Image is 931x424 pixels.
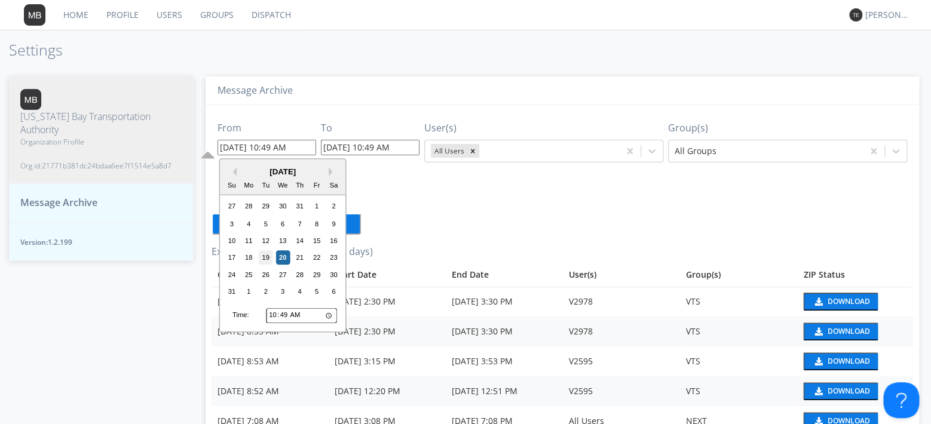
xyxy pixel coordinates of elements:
div: All Users [431,144,466,158]
button: Next Month [329,168,337,176]
th: User(s) [563,263,680,287]
th: Toggle SortBy [797,263,913,287]
img: 373638.png [24,4,45,26]
div: Choose Friday, August 8th, 2025 [310,217,324,231]
div: [DATE] 3:15 PM [335,355,440,367]
div: [DATE] 3:30 PM [452,296,557,308]
div: Choose Friday, August 29th, 2025 [310,268,324,282]
div: [DATE] 8:55 AM [218,296,323,308]
div: Remove All Users [466,144,479,158]
div: V2595 [569,355,674,367]
button: Download [803,352,878,370]
div: Choose Sunday, July 27th, 2025 [225,199,239,214]
button: Download [803,322,878,340]
div: VTS [686,355,791,367]
div: Choose Tuesday, July 29th, 2025 [259,199,273,214]
img: 373638.png [849,8,862,21]
h3: From [218,123,316,134]
div: Choose Thursday, August 14th, 2025 [293,233,307,248]
div: Choose Tuesday, August 5th, 2025 [259,217,273,231]
div: Choose Thursday, August 21st, 2025 [293,251,307,265]
div: Choose Thursday, July 31st, 2025 [293,199,307,214]
a: download media buttonDownload [803,352,907,370]
div: Choose Saturday, September 6th, 2025 [327,285,341,299]
h3: Message Archive [218,85,907,96]
div: We [275,179,290,193]
th: Group(s) [680,263,797,287]
div: Choose Thursday, August 28th, 2025 [293,268,307,282]
div: VTS [686,296,791,308]
div: Tu [259,179,273,193]
img: download media button [813,387,823,395]
div: Choose Saturday, August 30th, 2025 [327,268,341,282]
div: [PERSON_NAME] [865,9,910,21]
div: Choose Monday, August 11th, 2025 [241,233,256,248]
a: download media buttonDownload [803,382,907,400]
div: Choose Wednesday, August 6th, 2025 [275,217,290,231]
div: Choose Sunday, August 17th, 2025 [225,251,239,265]
img: download media button [813,327,823,336]
div: Choose Sunday, August 31st, 2025 [225,285,239,299]
div: [DATE] 8:52 AM [218,385,323,397]
div: Choose Tuesday, August 12th, 2025 [259,233,273,248]
div: VTS [686,325,791,337]
div: Choose Friday, August 15th, 2025 [310,233,324,248]
div: V2978 [569,325,674,337]
div: Time: [232,311,249,320]
div: Choose Monday, August 4th, 2025 [241,217,256,231]
img: download media button [813,357,823,365]
div: Choose Friday, August 1st, 2025 [310,199,324,214]
button: Version:1.2.199 [9,222,194,261]
div: Choose Monday, July 28th, 2025 [241,199,256,214]
span: Organization Profile [20,137,182,147]
div: Mo [241,179,256,193]
th: Toggle SortBy [329,263,446,287]
iframe: Toggle Customer Support [883,382,919,418]
h3: User(s) [424,123,663,134]
button: Download [803,382,878,400]
div: Choose Wednesday, August 13th, 2025 [275,233,290,248]
span: Version: 1.2.199 [20,237,182,247]
div: Choose Friday, August 22nd, 2025 [310,251,324,265]
button: Message Archive [9,183,194,222]
div: Choose Wednesday, August 27th, 2025 [275,268,290,282]
div: V2978 [569,296,674,308]
th: Toggle SortBy [446,263,563,287]
span: Org id: 21771b381dc24bdaa6ee7f1514e5a8d7 [20,161,182,171]
div: Choose Saturday, August 23rd, 2025 [327,251,341,265]
div: [DATE] 8:55 AM [218,325,323,337]
div: Choose Tuesday, September 2nd, 2025 [259,285,273,299]
div: Choose Monday, September 1st, 2025 [241,285,256,299]
h3: Export History (expires after 2 days) [212,247,913,257]
div: Sa [327,179,341,193]
a: download media buttonDownload [803,293,907,311]
button: Create Zip [212,213,361,235]
div: Choose Saturday, August 2nd, 2025 [327,199,341,214]
button: [US_STATE] Bay Transportation AuthorityOrganization ProfileOrg id:21771b381dc24bdaa6ee7f1514e5a8d7 [9,76,194,184]
div: Choose Sunday, August 10th, 2025 [225,233,239,248]
div: Choose Wednesday, September 3rd, 2025 [275,285,290,299]
div: Fr [310,179,324,193]
div: Choose Wednesday, July 30th, 2025 [275,199,290,214]
div: Choose Wednesday, August 20th, 2025 [275,251,290,265]
div: [DATE] 8:53 AM [218,355,323,367]
th: Toggle SortBy [212,263,329,287]
div: [DATE] 12:51 PM [452,385,557,397]
div: Su [225,179,239,193]
h3: Group(s) [668,123,907,134]
div: [DATE] 3:53 PM [452,355,557,367]
div: Choose Friday, September 5th, 2025 [310,285,324,299]
div: Choose Monday, August 18th, 2025 [241,251,256,265]
div: [DATE] 2:30 PM [335,296,440,308]
div: Choose Saturday, August 9th, 2025 [327,217,341,231]
div: Choose Saturday, August 16th, 2025 [327,233,341,248]
img: 373638.png [20,89,41,110]
div: Choose Thursday, September 4th, 2025 [293,285,307,299]
div: Download [828,298,870,305]
div: Choose Tuesday, August 19th, 2025 [259,251,273,265]
span: [US_STATE] Bay Transportation Authority [20,110,182,137]
div: VTS [686,385,791,397]
div: Th [293,179,307,193]
div: Download [828,358,870,365]
img: download media button [813,297,823,306]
